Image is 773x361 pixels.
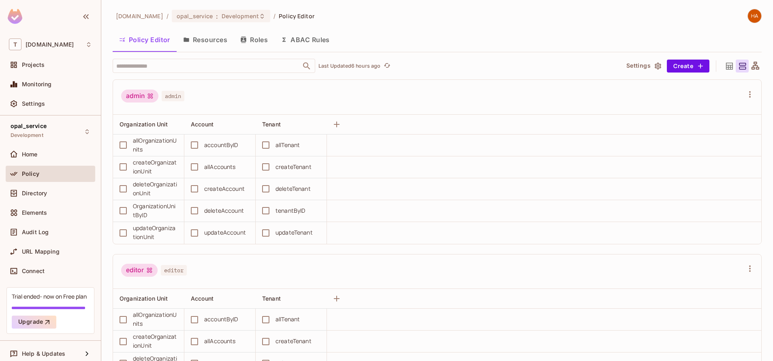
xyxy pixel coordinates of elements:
div: OrganizationUnitByID [133,202,177,220]
div: allTenant [275,141,300,150]
span: Settings [22,100,45,107]
span: Tenant [262,121,281,128]
li: / [273,12,275,20]
button: refresh [382,61,392,71]
button: Settings [623,60,664,73]
li: / [167,12,169,20]
span: : [216,13,218,19]
span: Organization Unit [120,295,168,302]
span: Help & Updates [22,350,65,357]
div: createAccount [204,184,245,193]
div: allTenant [275,315,300,324]
div: updateOrganizationUnit [133,224,177,241]
span: Elements [22,209,47,216]
div: allOrganizationUnits [133,310,177,328]
div: accountByID [204,141,238,150]
span: Development [222,12,259,20]
span: Tenant [262,295,281,302]
span: Organization Unit [120,121,168,128]
div: updateAccount [204,228,246,237]
button: ABAC Rules [274,30,336,50]
span: Connect [22,268,45,274]
div: Trial ended- now on Free plan [12,293,87,300]
span: Account [191,121,214,128]
img: harani.arumalla1@t-mobile.com [748,9,761,23]
button: Resources [177,30,234,50]
p: Last Updated 6 hours ago [318,63,380,69]
span: URL Mapping [22,248,60,255]
button: Upgrade [12,316,56,329]
button: Roles [234,30,274,50]
span: opal_service [177,12,213,20]
span: Monitoring [22,81,52,88]
div: createOrganizationUnit [133,332,177,350]
div: allOrganizationUnits [133,136,177,154]
span: editor [161,265,187,276]
div: allAccounts [204,337,236,346]
span: Click to refresh data [380,61,392,71]
span: Projects [22,62,45,68]
button: Policy Editor [113,30,177,50]
div: createOrganizationUnit [133,158,177,176]
div: tenantByID [275,206,305,215]
div: deleteOrganizationUnit [133,180,177,198]
span: Policy Editor [279,12,314,20]
span: refresh [384,62,391,70]
div: admin [121,90,158,103]
span: the active workspace [116,12,163,20]
span: Audit Log [22,229,49,235]
div: deleteTenant [275,184,311,193]
div: deleteAccount [204,206,244,215]
div: createTenant [275,162,312,171]
span: Home [22,151,38,158]
button: Open [301,60,312,72]
span: Directory [22,190,47,197]
div: updateTenant [275,228,313,237]
span: Account [191,295,214,302]
span: Development [11,132,43,139]
span: T [9,38,21,50]
button: Create [667,60,709,73]
div: createTenant [275,337,312,346]
div: editor [121,264,158,277]
div: allAccounts [204,162,236,171]
div: accountByID [204,315,238,324]
img: SReyMgAAAABJRU5ErkJggg== [8,9,22,24]
span: opal_service [11,123,47,129]
span: Workspace: t-mobile.com [26,41,74,48]
span: admin [162,91,184,101]
span: Policy [22,171,39,177]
